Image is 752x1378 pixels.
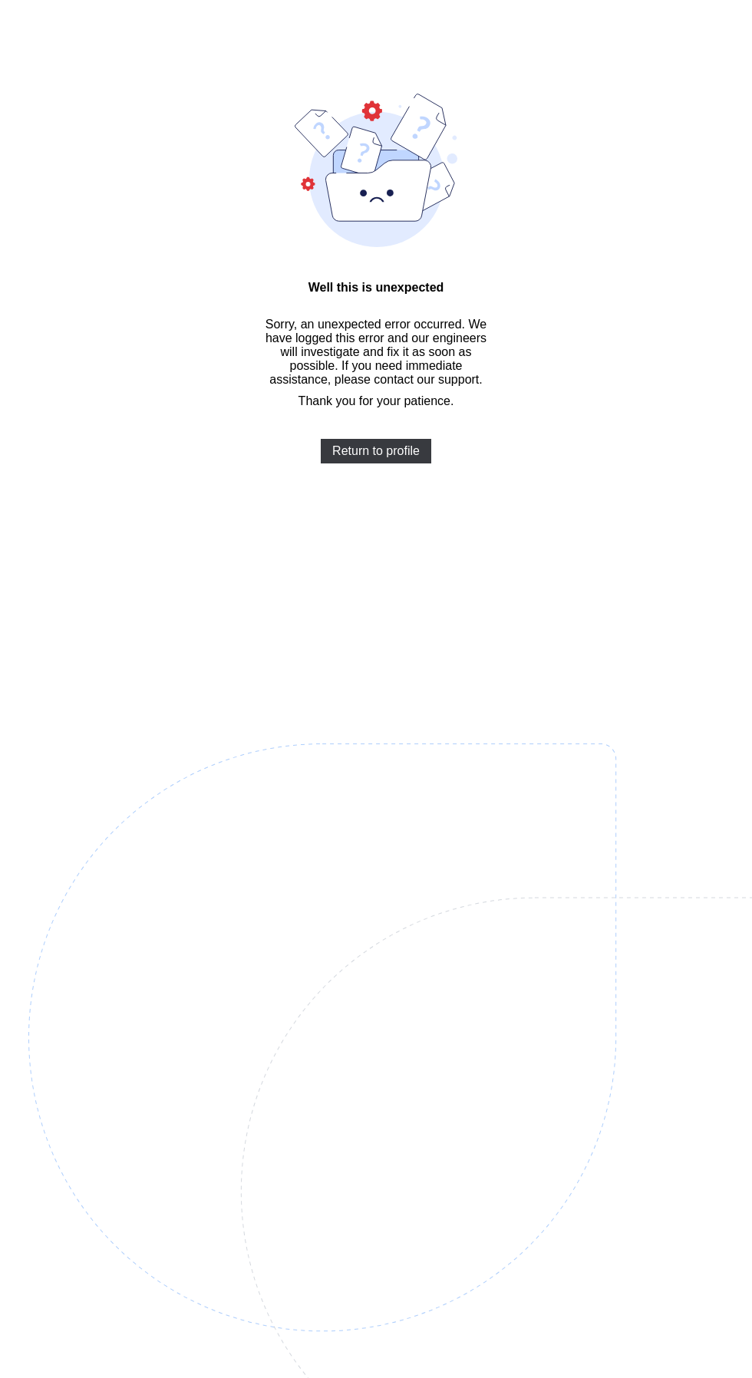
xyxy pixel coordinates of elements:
[298,394,454,407] span: Thank you for your patience.
[295,94,458,247] img: error-bound.9d27ae2af7d8ffd69f21ced9f822e0fd.svg
[263,318,489,387] span: Sorry, an unexpected error occurred. We have logged this error and our engineers will investigate...
[263,281,489,295] span: Well this is unexpected
[332,444,420,458] span: Return to profile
